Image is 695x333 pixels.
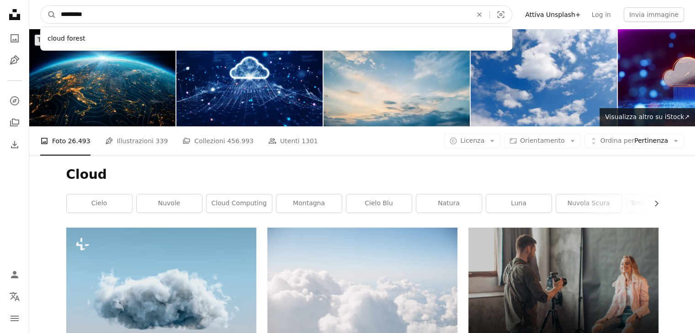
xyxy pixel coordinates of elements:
a: nuvole [137,194,202,213]
span: Pertinenza [600,136,668,146]
button: Ordina perPertinenza [584,134,684,148]
a: Utenti 1301 [268,126,318,156]
button: scorri la lista a destra [648,194,658,213]
button: Orientamento [504,134,580,148]
a: Attiva Unsplash+ [520,7,586,22]
span: 456.993 [227,136,254,146]
div: 20% di sconto su iStock ↗ [35,35,235,46]
div: cloud forest [40,31,512,47]
a: fotografia del cielo bianco [267,286,457,295]
a: Home — Unsplash [5,5,24,26]
span: Ordina per [600,137,634,144]
span: Licenza [460,137,484,144]
a: cielo blu [346,194,412,213]
button: Cerca su Unsplash [41,6,56,23]
a: Illustrazioni 339 [105,126,168,156]
a: Foto [5,29,24,47]
a: Luna [486,194,552,213]
img: Concetto di trasferimento dati della tecnologia cloud ed edge computing. Una grande icona a forma... [176,29,323,126]
a: Visualizza altro su iStock↗ [600,108,695,126]
img: Cielo estivo - leggermente nuvoloso [471,29,617,126]
span: Orientamento [520,137,564,144]
button: Licenza [444,134,500,148]
a: cielo [67,194,132,213]
a: cloud computing [207,194,272,213]
a: Illustrazioni [5,51,24,69]
img: Tecnologia AI globale in Europa (Mappa del mondo Crediti alla NASA) [29,29,175,126]
a: Cronologia download [5,135,24,154]
a: Accedi / Registrati [5,265,24,284]
a: montagna [276,194,342,213]
button: Invia immagine [624,7,684,22]
a: Log in [586,7,616,22]
button: Menu [5,309,24,328]
a: natura [416,194,482,213]
span: Trova immagini premium su iStock | [37,36,150,43]
a: Collezioni [5,114,24,132]
button: Elimina [469,6,489,23]
button: Lingua [5,287,24,306]
span: 1301 [302,136,318,146]
button: Ricerca visiva [490,6,512,23]
span: Visualizza altro su iStock ↗ [605,113,690,120]
a: Esplora [5,92,24,110]
img: Sunset sky [324,29,470,126]
h1: Cloud [66,166,658,183]
a: tempo atmosferico [626,194,691,213]
a: Collezioni 456.993 [182,126,254,156]
a: nuvola scura [556,194,621,213]
a: Trova immagini premium su iStock|20% di sconto su iStock↗ [29,29,240,51]
form: Trova visual in tutto il sito [40,5,512,24]
span: 339 [156,136,168,146]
